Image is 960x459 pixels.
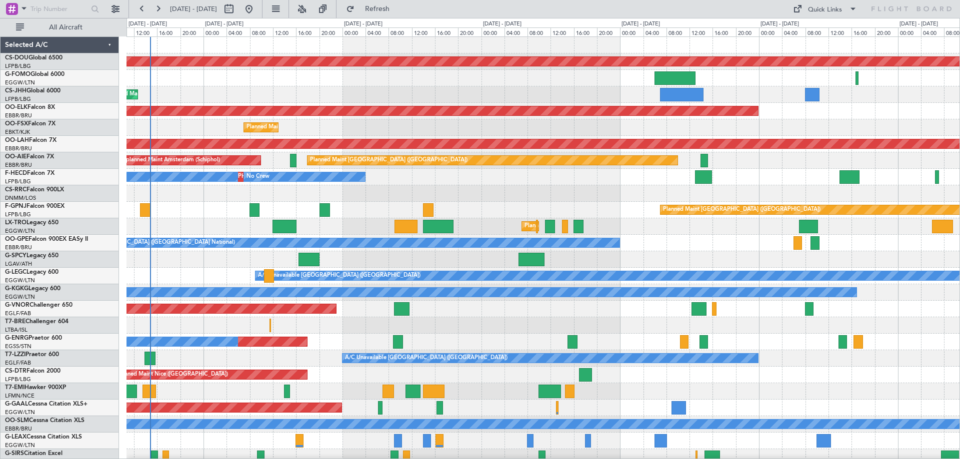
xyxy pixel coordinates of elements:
span: T7-EMI [5,385,24,391]
span: G-ENRG [5,335,28,341]
span: OO-ELK [5,104,27,110]
a: OO-AIEFalcon 7X [5,154,54,160]
div: No Crew [GEOGRAPHIC_DATA] ([GEOGRAPHIC_DATA] National) [67,235,235,250]
a: G-ENRGPraetor 600 [5,335,62,341]
div: Planned Maint [GEOGRAPHIC_DATA] ([GEOGRAPHIC_DATA]) [310,153,467,168]
div: 08:00 [388,27,411,36]
span: LX-TRO [5,220,26,226]
div: 16:00 [296,27,319,36]
button: Quick Links [788,1,862,17]
a: EBBR/BRU [5,161,32,169]
span: CS-DOU [5,55,28,61]
span: G-LEAX [5,434,26,440]
span: F-GPNJ [5,203,26,209]
div: [DATE] - [DATE] [760,20,799,28]
a: CS-RRCFalcon 900LX [5,187,64,193]
a: EGSS/STN [5,343,31,350]
div: [DATE] - [DATE] [483,20,521,28]
a: OO-FSXFalcon 7X [5,121,55,127]
div: 20:00 [736,27,759,36]
div: 08:00 [805,27,828,36]
a: G-GAALCessna Citation XLS+ [5,401,87,407]
a: T7-EMIHawker 900XP [5,385,66,391]
a: G-FOMOGlobal 6000 [5,71,64,77]
a: EGGW/LTN [5,79,35,86]
a: EGGW/LTN [5,227,35,235]
div: 16:00 [851,27,874,36]
span: CS-RRC [5,187,26,193]
a: G-SPCYLegacy 650 [5,253,58,259]
span: OO-AIE [5,154,26,160]
div: [DATE] - [DATE] [128,20,167,28]
a: EBBR/BRU [5,244,32,251]
span: OO-LAH [5,137,29,143]
div: 20:00 [458,27,481,36]
div: 12:00 [134,27,157,36]
span: OO-FSX [5,121,28,127]
button: All Aircraft [11,19,108,35]
span: OO-GPE [5,236,28,242]
div: Planned Maint [GEOGRAPHIC_DATA] ([GEOGRAPHIC_DATA]) [663,202,820,217]
div: 20:00 [597,27,620,36]
div: Quick Links [808,5,842,15]
div: [DATE] - [DATE] [899,20,938,28]
div: 20:00 [875,27,898,36]
div: 04:00 [921,27,944,36]
a: LGAV/ATH [5,260,32,268]
span: G-SIRS [5,451,24,457]
span: CS-JHH [5,88,26,94]
div: 04:00 [643,27,666,36]
div: Unplanned Maint Amsterdam (Schiphol) [119,153,220,168]
div: 16:00 [574,27,597,36]
a: LFPB/LBG [5,211,31,218]
div: Planned Maint Kortrijk-[GEOGRAPHIC_DATA] [246,120,363,135]
div: 04:00 [782,27,805,36]
div: 04:00 [365,27,388,36]
div: 12:00 [828,27,851,36]
span: Refresh [356,5,398,12]
a: LTBA/ISL [5,326,27,334]
a: EGLF/FAB [5,359,31,367]
div: [DATE] - [DATE] [205,20,243,28]
a: EBKT/KJK [5,128,30,136]
a: EGGW/LTN [5,409,35,416]
a: LFPB/LBG [5,95,31,103]
div: 12:00 [273,27,296,36]
div: [DATE] - [DATE] [621,20,660,28]
a: OO-GPEFalcon 900EX EASy II [5,236,88,242]
a: LFPB/LBG [5,62,31,70]
span: G-LEGC [5,269,26,275]
a: EBBR/BRU [5,145,32,152]
a: OO-LAHFalcon 7X [5,137,56,143]
a: EGGW/LTN [5,293,35,301]
a: G-SIRSCitation Excel [5,451,62,457]
div: 12:00 [412,27,435,36]
a: CS-JHHGlobal 6000 [5,88,60,94]
div: A/C Unavailable [GEOGRAPHIC_DATA] ([GEOGRAPHIC_DATA]) [345,351,507,366]
a: G-KGKGLegacy 600 [5,286,60,292]
div: 20:00 [319,27,342,36]
div: 08:00 [666,27,689,36]
span: [DATE] - [DATE] [170,4,217,13]
a: G-VNORChallenger 650 [5,302,72,308]
a: DNMM/LOS [5,194,36,202]
a: CS-DOUGlobal 6500 [5,55,62,61]
span: G-VNOR [5,302,29,308]
a: EBBR/BRU [5,112,32,119]
div: 00:00 [203,27,226,36]
a: OO-ELKFalcon 8X [5,104,55,110]
a: T7-LZZIPraetor 600 [5,352,59,358]
div: 00:00 [620,27,643,36]
span: F-HECD [5,170,27,176]
a: T7-BREChallenger 604 [5,319,68,325]
a: OO-SLMCessna Citation XLS [5,418,84,424]
div: 04:00 [504,27,527,36]
span: OO-SLM [5,418,29,424]
div: 16:00 [435,27,458,36]
a: LX-TROLegacy 650 [5,220,58,226]
input: Trip Number [30,1,88,16]
div: 20:00 [180,27,203,36]
div: 00:00 [342,27,365,36]
a: EGGW/LTN [5,442,35,449]
a: G-LEAXCessna Citation XLS [5,434,82,440]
